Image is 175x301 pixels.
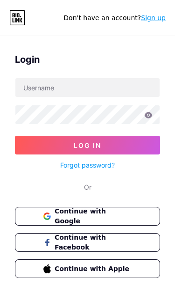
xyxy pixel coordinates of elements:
button: Continue with Facebook [15,233,160,252]
a: Sign up [141,14,166,22]
span: Log In [74,141,101,149]
span: Continue with Apple [55,264,132,274]
input: Username [15,78,160,97]
div: Or [84,182,91,192]
span: Continue with Google [55,206,132,226]
div: Login [15,52,160,66]
span: Continue with Facebook [55,233,132,252]
div: Don't have an account? [63,13,166,23]
button: Log In [15,136,160,154]
button: Continue with Apple [15,259,160,278]
button: Continue with Google [15,207,160,226]
a: Forgot password? [60,160,115,170]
